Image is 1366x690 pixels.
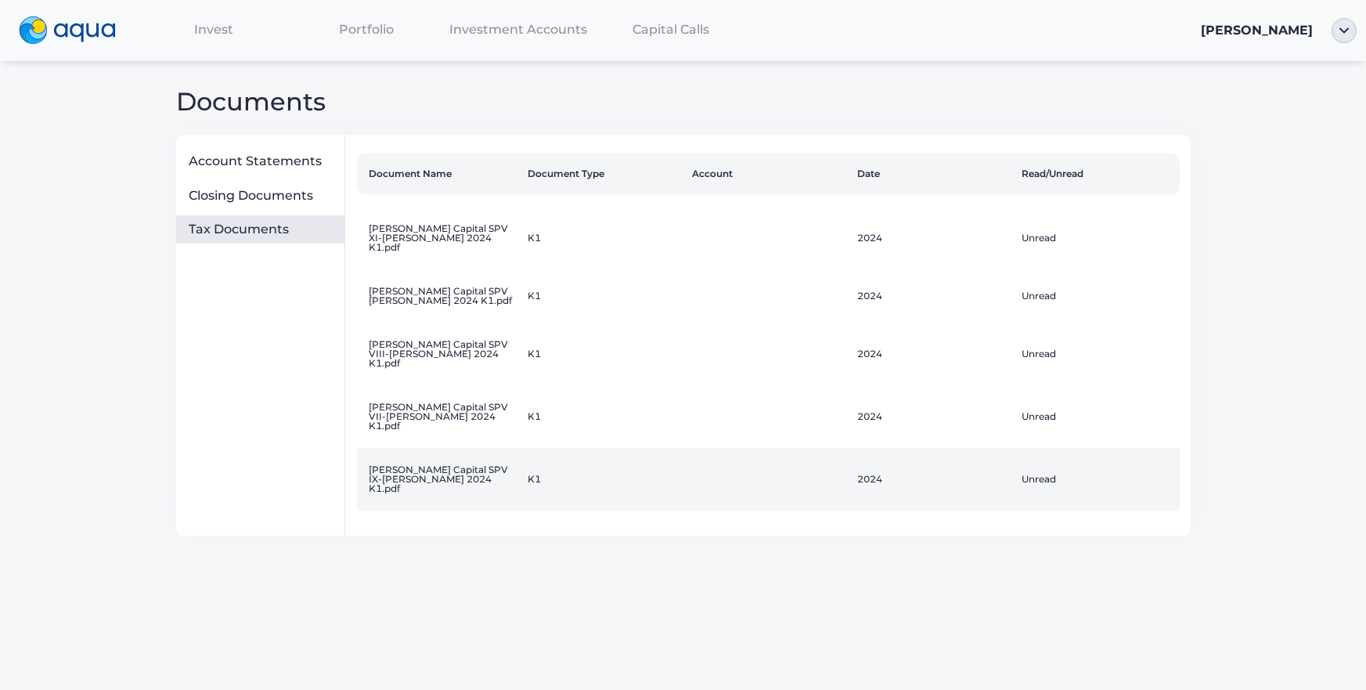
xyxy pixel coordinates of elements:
[851,269,1015,323] td: 2024
[1015,323,1180,385] td: Unread
[521,207,686,269] td: K1
[851,207,1015,269] td: 2024
[1015,448,1180,511] td: Unread
[851,323,1015,385] td: 2024
[357,154,521,194] th: Document Name
[189,222,338,237] div: Tax Documents
[1015,207,1180,269] td: Unread
[449,22,587,37] span: Investment Accounts
[686,154,850,194] th: Account
[1201,23,1313,38] span: [PERSON_NAME]
[357,269,521,323] td: [PERSON_NAME] Capital SPV [PERSON_NAME] 2024 K1.pdf
[521,154,686,194] th: Document Type
[339,22,394,37] span: Portfolio
[521,448,686,511] td: K1
[851,154,1015,194] th: Date
[189,188,338,204] div: Closing Documents
[851,448,1015,511] td: 2024
[357,448,521,511] td: [PERSON_NAME] Capital SPV IX-[PERSON_NAME] 2024 K1.pdf
[176,86,326,117] span: Documents
[357,385,521,448] td: [PERSON_NAME] Capital SPV VII-[PERSON_NAME] 2024 K1.pdf
[521,385,686,448] td: K1
[1015,385,1180,448] td: Unread
[194,22,233,37] span: Invest
[290,13,442,45] a: Portfolio
[595,13,748,45] a: Capital Calls
[633,22,709,37] span: Capital Calls
[442,13,595,45] a: Investment Accounts
[1332,18,1357,43] img: ellipse
[189,154,338,169] div: Account Statements
[521,323,686,385] td: K1
[9,13,138,49] a: logo
[1015,269,1180,323] td: Unread
[138,13,290,45] a: Invest
[357,323,521,385] td: [PERSON_NAME] Capital SPV VIII-[PERSON_NAME] 2024 K1.pdf
[19,16,116,45] img: logo
[1015,154,1180,194] th: Read/Unread
[357,207,521,269] td: [PERSON_NAME] Capital SPV XI-[PERSON_NAME] 2024 K1.pdf
[851,385,1015,448] td: 2024
[521,269,686,323] td: K1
